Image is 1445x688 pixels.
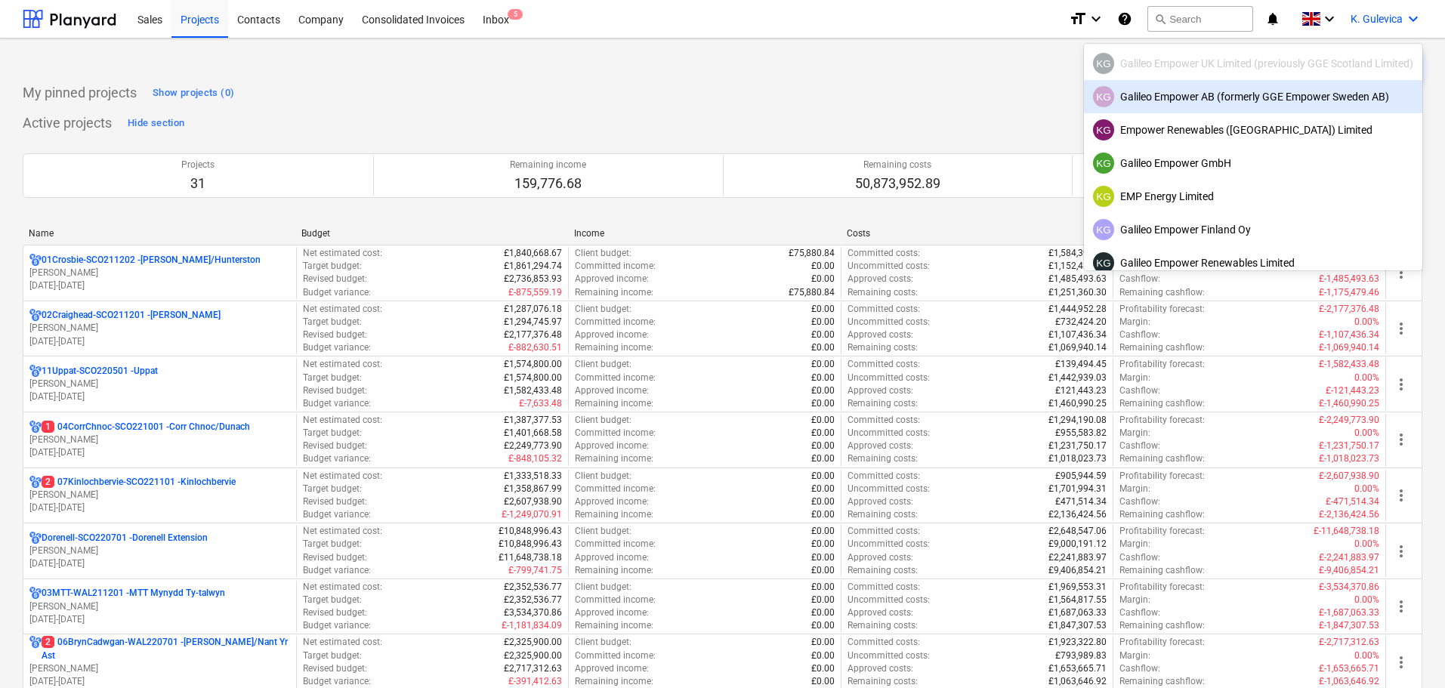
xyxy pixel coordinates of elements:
[1096,58,1111,69] span: KG
[1093,219,1413,240] div: Galileo Empower Finland Oy
[1369,615,1445,688] iframe: Chat Widget
[1093,219,1114,240] div: Kristina Gulevica
[1093,119,1413,140] div: Empower Renewables ([GEOGRAPHIC_DATA]) Limited
[1096,191,1111,202] span: KG
[1096,158,1111,169] span: KG
[1093,186,1413,207] div: EMP Energy Limited
[1096,258,1111,269] span: KG
[1096,125,1111,136] span: KG
[1093,252,1114,273] div: Kristina Gulevica
[1093,53,1413,74] div: Galileo Empower UK Limited (previously GGE Scotland Limited)
[1093,153,1114,174] div: Kristina Gulevica
[1093,119,1114,140] div: Kristina Gulevica
[1093,153,1413,174] div: Galileo Empower GmbH
[1096,91,1111,103] span: KG
[1093,186,1114,207] div: Kristina Gulevica
[1093,53,1114,74] div: Kristina Gulevica
[1096,224,1111,236] span: KG
[1093,252,1413,273] div: Galileo Empower Renewables Limited
[1093,86,1413,107] div: Galileo Empower AB (formerly GGE Empower Sweden AB)
[1093,86,1114,107] div: Kristina Gulevica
